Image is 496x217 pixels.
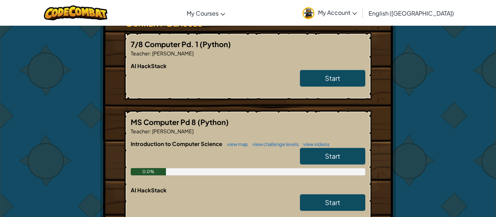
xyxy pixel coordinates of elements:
[131,140,223,147] span: Introduction to Computer Science
[300,194,365,211] a: Start
[300,70,365,87] a: Start
[300,141,330,147] a: view videos
[150,50,151,57] span: :
[131,50,150,57] span: Teacher
[249,141,299,147] a: view challenge levels
[131,62,167,69] span: AI HackStack
[131,128,150,134] span: Teacher
[44,5,107,20] img: CodeCombat logo
[131,117,198,126] span: MS Computer Pd 8
[131,39,200,49] span: 7/8 Computer Pd. 1
[223,141,248,147] a: view map
[325,74,340,82] span: Start
[200,39,231,49] span: (Python)
[198,117,229,126] span: (Python)
[299,1,361,24] a: My Account
[318,9,357,16] span: My Account
[150,128,151,134] span: :
[183,3,229,23] a: My Courses
[151,50,194,57] span: [PERSON_NAME]
[325,152,340,160] span: Start
[151,128,194,134] span: [PERSON_NAME]
[131,168,166,175] div: 0.0%
[369,9,454,17] span: English ([GEOGRAPHIC_DATA])
[365,3,458,23] a: English ([GEOGRAPHIC_DATA])
[131,187,167,193] span: AI HackStack
[302,7,314,19] img: avatar
[187,9,219,17] span: My Courses
[325,198,340,206] span: Start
